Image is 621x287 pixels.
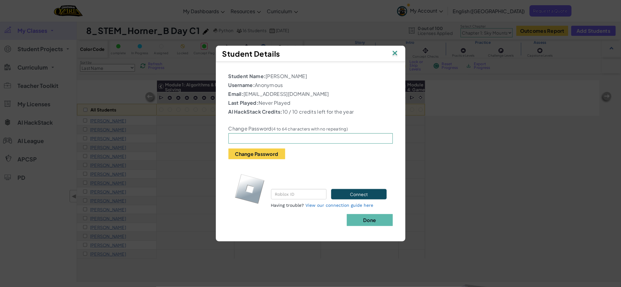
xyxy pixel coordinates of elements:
img: IconClose.svg [391,49,399,58]
img: roblox-logo.svg [235,174,265,204]
p: Anonymous [228,81,393,89]
b: AI HackStack Credits: [228,108,282,115]
p: Never Played [228,99,393,107]
button: Change Password [228,149,285,159]
span: Student Details [222,49,280,58]
button: Done [347,214,393,226]
b: Last Played: [228,100,259,106]
p: [PERSON_NAME] [228,73,393,80]
p: [EMAIL_ADDRESS][DOMAIN_NAME] [228,90,393,98]
p: Connect the student's CodeCombat and Roblox accounts. [271,170,387,185]
p: 10 / 10 credits left for the year [228,108,393,115]
b: Done [363,217,376,223]
small: (4 to 64 characters with no repeating) [272,126,348,131]
button: Connect [331,189,386,199]
b: Username: [228,82,255,88]
label: Change Password [228,126,348,132]
b: Student Name: [228,73,266,79]
span: Having trouble? [271,203,304,208]
input: Roblox ID [271,189,327,199]
a: View our connection guide here [306,203,374,208]
b: Email: [228,91,244,97]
